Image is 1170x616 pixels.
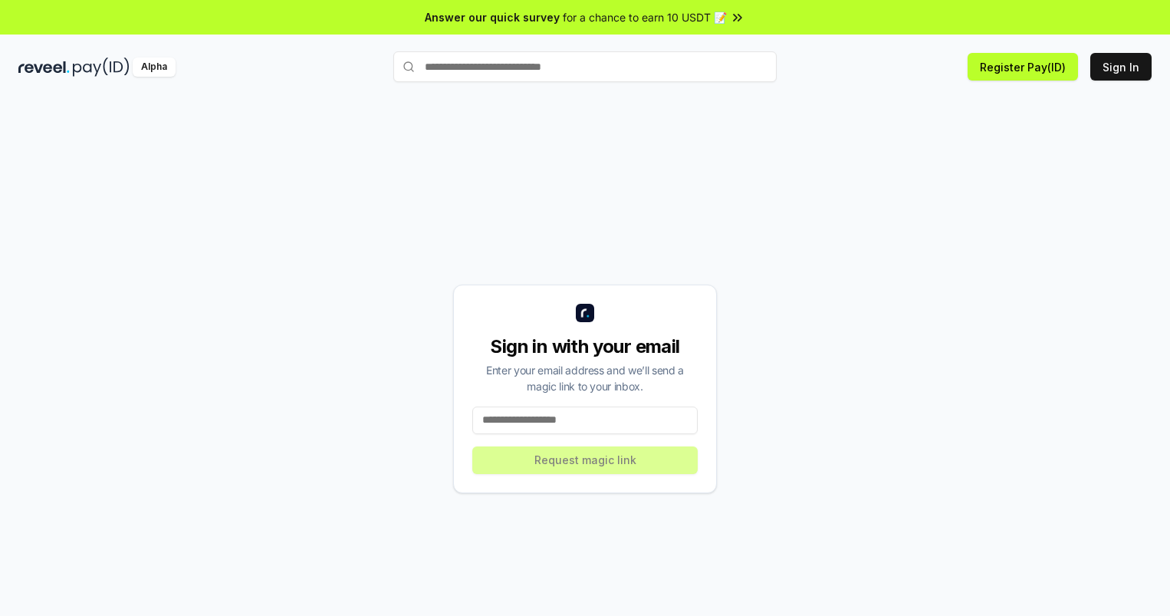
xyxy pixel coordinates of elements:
img: logo_small [576,304,594,322]
div: Alpha [133,58,176,77]
span: for a chance to earn 10 USDT 📝 [563,9,727,25]
span: Answer our quick survey [425,9,560,25]
img: reveel_dark [18,58,70,77]
div: Enter your email address and we’ll send a magic link to your inbox. [472,362,698,394]
div: Sign in with your email [472,334,698,359]
button: Register Pay(ID) [968,53,1078,81]
img: pay_id [73,58,130,77]
button: Sign In [1090,53,1152,81]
